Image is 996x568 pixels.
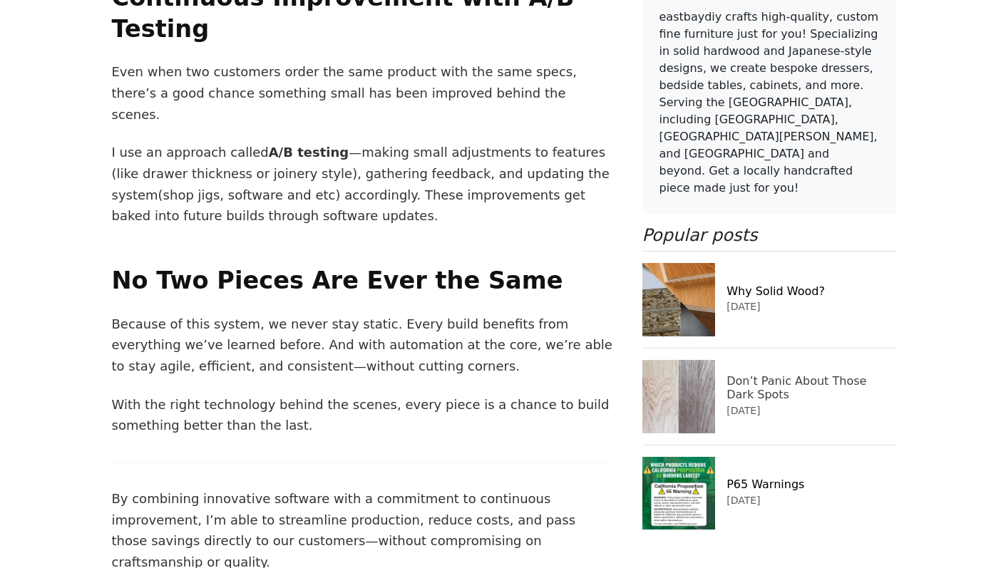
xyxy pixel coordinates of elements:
[727,495,760,506] small: [DATE]
[112,61,614,125] p: Even when two customers order the same product with the same specs, there’s a good chance somethi...
[642,348,896,445] a: Don’t Panic About Those Dark SpotsDon’t Panic About Those Dark Spots[DATE]
[642,225,896,246] h4: Popular posts
[112,394,614,436] p: With the right technology behind the scenes, every piece is a chance to build something better th...
[112,142,614,227] p: I use an approach called —making small adjustments to features (like drawer thickness or joinery ...
[727,374,895,401] h6: Don’t Panic About Those Dark Spots
[112,265,614,296] h2: No Two Pieces Are Ever the Same
[659,9,879,197] p: eastbaydiy crafts high-quality, custom fine furniture just for you! Specializing in solid hardwoo...
[269,145,349,160] strong: A/B testing
[642,264,716,337] img: Why Solid Wood?
[642,457,716,530] img: P65 Warnings
[727,284,895,298] h6: Why Solid Wood?
[642,445,896,542] a: P65 WarningsP65 Warnings[DATE]
[727,405,760,416] small: [DATE]
[727,478,895,492] h6: P65 Warnings
[112,314,614,377] p: Because of this system, we never stay static. Every build benefits from everything we’ve learned ...
[642,360,716,433] img: Don’t Panic About Those Dark Spots
[642,252,896,348] a: Why Solid Wood?Why Solid Wood?[DATE]
[727,301,760,313] small: [DATE]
